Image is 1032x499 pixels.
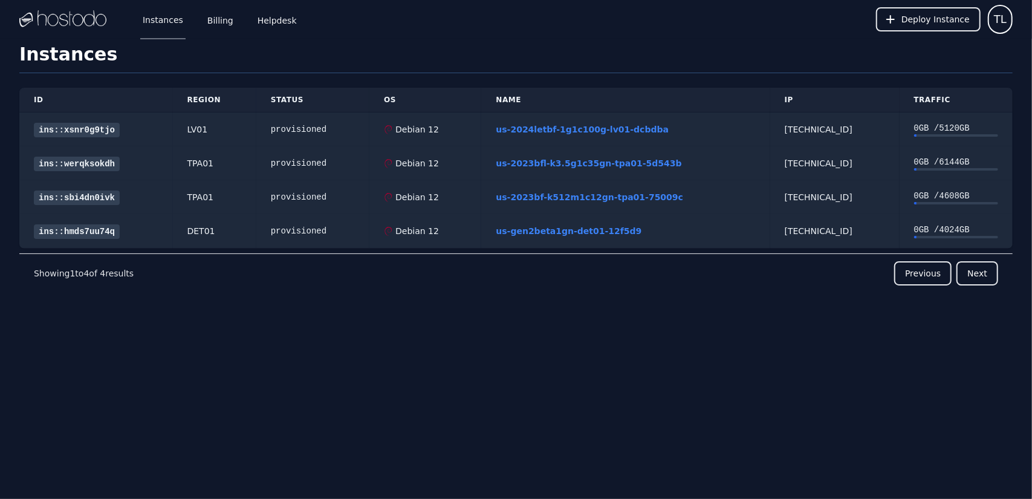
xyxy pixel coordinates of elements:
div: 0 GB / 6144 GB [914,156,998,168]
h1: Instances [19,44,1013,73]
div: provisioned [271,191,355,203]
th: ID [19,88,173,113]
span: TL [994,11,1007,28]
div: LV01 [187,123,242,135]
button: Deploy Instance [876,7,981,31]
th: IP [770,88,900,113]
button: Previous [894,261,952,285]
a: us-2023bfl-k3.5g1c35gn-tpa01-5d543b [496,158,681,168]
a: ins::sbi4dn0ivk [34,191,120,205]
a: ins::xsnr0g9tjo [34,123,120,137]
img: Debian 12 [384,159,393,168]
a: us-2024letbf-1g1c100g-lv01-dcbdba [496,125,669,134]
div: Debian 12 [393,157,439,169]
th: Region [173,88,256,113]
span: 4 [83,269,89,278]
span: Deploy Instance [901,13,970,25]
nav: Pagination [19,253,1013,293]
div: Debian 12 [393,225,439,237]
a: us-2023bf-k512m1c12gn-tpa01-75009c [496,192,683,202]
div: provisioned [271,225,355,237]
div: TPA01 [187,191,242,203]
div: [TECHNICAL_ID] [785,225,885,237]
button: Next [956,261,998,285]
div: 0 GB / 4608 GB [914,190,998,202]
div: DET01 [187,225,242,237]
div: [TECHNICAL_ID] [785,123,885,135]
img: Debian 12 [384,193,393,202]
th: Name [481,88,770,113]
div: provisioned [271,157,355,169]
span: 4 [100,269,105,278]
th: OS [369,88,481,113]
a: us-gen2beta1gn-det01-12f5d9 [496,226,641,236]
img: Logo [19,10,106,28]
button: User menu [988,5,1013,34]
div: 0 GB / 4024 GB [914,224,998,236]
span: 1 [70,269,75,278]
img: Debian 12 [384,227,393,236]
div: 0 GB / 5120 GB [914,122,998,134]
div: Debian 12 [393,123,439,135]
a: ins::werqksokdh [34,157,120,171]
div: Debian 12 [393,191,439,203]
a: ins::hmds7uu74q [34,224,120,239]
img: Debian 12 [384,125,393,134]
th: Traffic [900,88,1013,113]
div: TPA01 [187,157,242,169]
div: [TECHNICAL_ID] [785,191,885,203]
p: Showing to of results [34,267,134,279]
div: [TECHNICAL_ID] [785,157,885,169]
th: Status [256,88,369,113]
div: provisioned [271,123,355,135]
